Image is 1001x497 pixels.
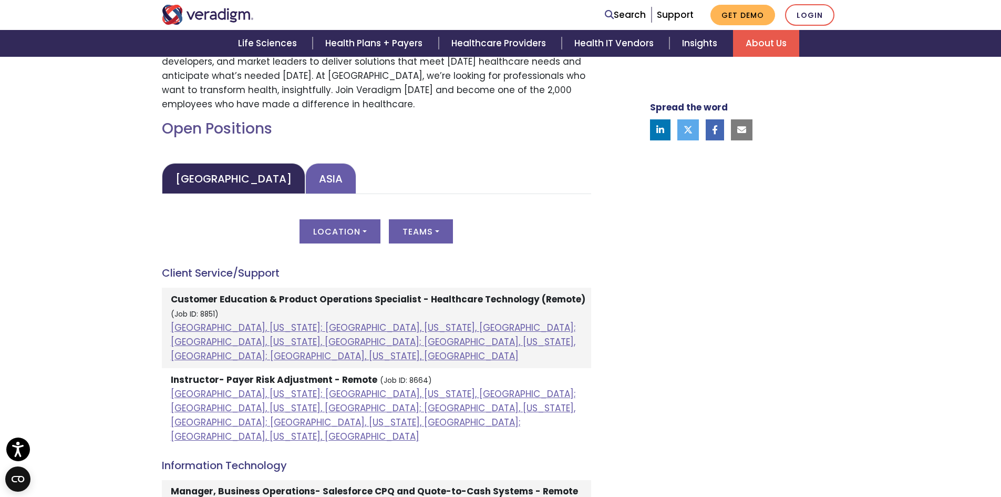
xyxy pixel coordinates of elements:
[733,30,799,57] a: About Us
[562,30,669,57] a: Health IT Vendors
[162,267,591,279] h4: Client Service/Support
[171,373,377,386] strong: Instructor- Payer Risk Adjustment - Remote
[710,5,775,25] a: Get Demo
[380,376,432,386] small: (Job ID: 8664)
[785,4,834,26] a: Login
[389,219,453,244] button: Teams
[162,163,305,194] a: [GEOGRAPHIC_DATA]
[162,40,591,111] p: Join a passionate team of dedicated associates who work side-by-side with caregivers, developers,...
[439,30,562,57] a: Healthcare Providers
[171,293,585,306] strong: Customer Education & Product Operations Specialist - Healthcare Technology (Remote)
[162,459,591,472] h4: Information Technology
[650,101,728,114] strong: Spread the word
[171,321,576,362] a: [GEOGRAPHIC_DATA], [US_STATE]; [GEOGRAPHIC_DATA], [US_STATE], [GEOGRAPHIC_DATA]; [GEOGRAPHIC_DATA...
[5,466,30,492] button: Open CMP widget
[171,309,219,319] small: (Job ID: 8851)
[305,163,356,194] a: Asia
[657,8,694,21] a: Support
[300,219,380,244] button: Location
[605,8,646,22] a: Search
[162,5,254,25] img: Veradigm logo
[669,30,733,57] a: Insights
[162,120,591,138] h2: Open Positions
[313,30,438,57] a: Health Plans + Payers
[171,388,576,443] a: [GEOGRAPHIC_DATA], [US_STATE]; [GEOGRAPHIC_DATA], [US_STATE], [GEOGRAPHIC_DATA]; [GEOGRAPHIC_DATA...
[225,30,313,57] a: Life Sciences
